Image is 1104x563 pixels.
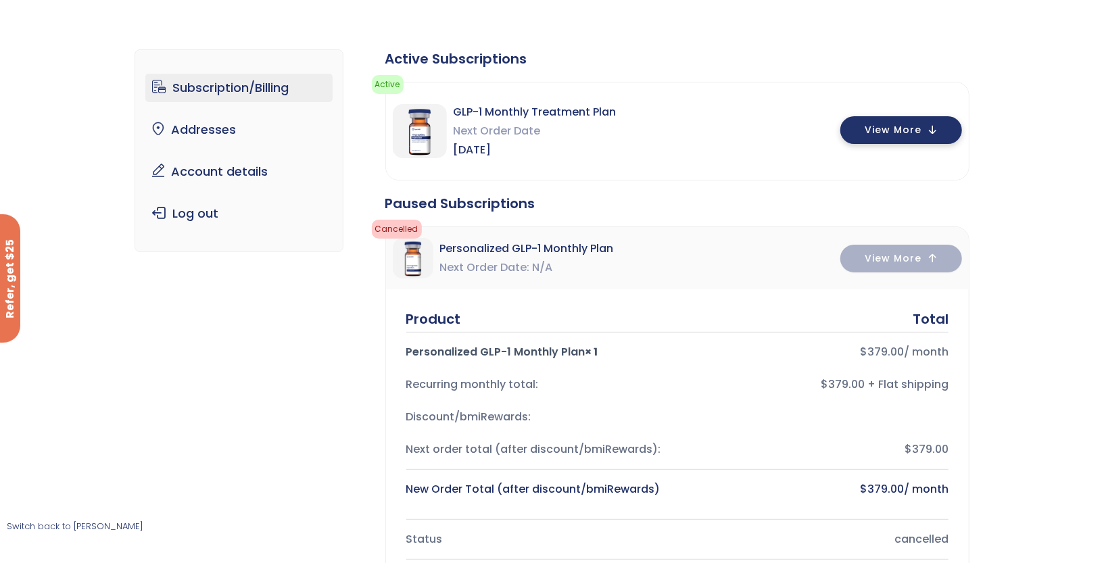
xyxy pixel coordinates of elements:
div: cancelled [688,530,949,549]
strong: × 1 [585,344,598,360]
bdi: 379.00 [860,481,904,497]
span: cancelled [372,220,422,239]
span: active [372,75,404,94]
div: / month [688,480,949,499]
div: Product [406,310,461,328]
div: $379.00 [688,440,949,459]
div: Status [406,530,667,549]
span: [DATE] [454,141,617,160]
span: Next Order Date [440,258,530,277]
span: $ [860,344,867,360]
span: GLP-1 Monthly Treatment Plan [454,103,617,122]
span: View More [865,126,921,134]
nav: Account pages [135,49,343,252]
div: Next order total (after discount/bmiRewards): [406,440,667,459]
button: View More [840,116,962,144]
a: Log out [145,199,333,228]
bdi: 379.00 [860,344,904,360]
div: Recurring monthly total: [406,375,667,394]
a: Addresses [145,116,333,144]
div: Active Subscriptions [385,49,969,68]
a: Subscription/Billing [145,74,333,102]
div: Discount/bmiRewards: [406,408,667,426]
span: Next Order Date [454,122,617,141]
div: Personalized GLP-1 Monthly Plan [406,343,667,362]
button: View More [840,245,962,272]
span: N/A [533,258,553,277]
div: New Order Total (after discount/bmiRewards) [406,480,667,499]
span: $ [860,481,867,497]
div: Total [913,310,949,328]
a: Account details [145,157,333,186]
div: $379.00 + Flat shipping [688,375,949,394]
a: Switch back to [PERSON_NAME] [7,520,143,533]
div: Paused Subscriptions [385,194,969,213]
div: / month [688,343,949,362]
span: View More [865,254,921,263]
